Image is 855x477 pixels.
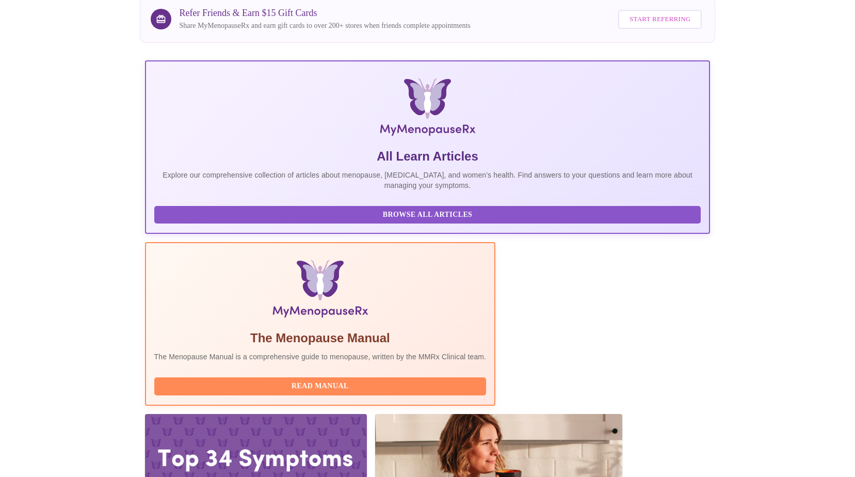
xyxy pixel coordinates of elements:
[207,260,433,322] img: Menopause Manual
[239,78,616,140] img: MyMenopauseRx Logo
[180,21,471,31] p: Share MyMenopauseRx and earn gift cards to over 200+ stores when friends complete appointments
[165,209,691,221] span: Browse All Articles
[154,206,701,224] button: Browse All Articles
[154,170,701,190] p: Explore our comprehensive collection of articles about menopause, [MEDICAL_DATA], and women's hea...
[618,10,702,29] button: Start Referring
[154,381,489,390] a: Read Manual
[165,380,476,393] span: Read Manual
[154,330,487,346] h5: The Menopause Manual
[154,210,704,218] a: Browse All Articles
[154,352,487,362] p: The Menopause Manual is a comprehensive guide to menopause, written by the MMRx Clinical team.
[616,5,704,34] a: Start Referring
[630,13,690,25] span: Start Referring
[154,148,701,165] h5: All Learn Articles
[180,8,471,19] h3: Refer Friends & Earn $15 Gift Cards
[154,377,487,395] button: Read Manual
